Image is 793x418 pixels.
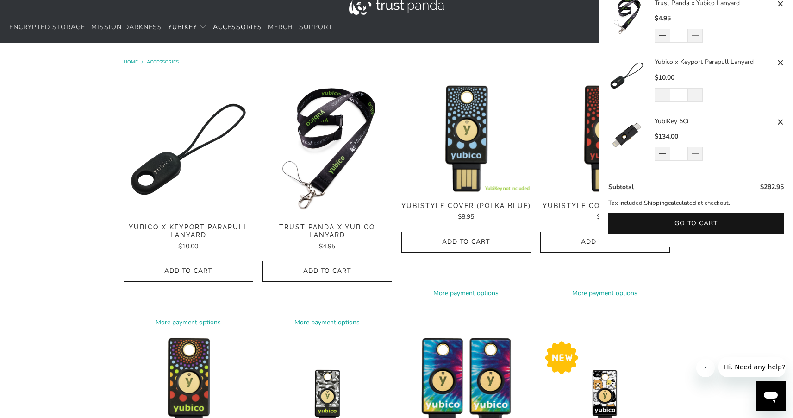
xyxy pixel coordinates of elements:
[401,202,531,222] a: YubiStyle Cover (Polka Blue) $8.95
[268,23,293,32] span: Merch
[124,223,253,252] a: Yubico x Keyport Parapull Lanyard $10.00
[401,232,531,253] button: Add to Cart
[401,288,531,298] a: More payment options
[540,288,670,298] a: More payment options
[272,267,382,275] span: Add to Cart
[124,223,253,239] span: Yubico x Keyport Parapull Lanyard
[540,202,670,222] a: YubiStyle Cover (Polka Red) $8.95
[319,242,335,251] span: $4.95
[178,242,198,251] span: $10.00
[540,84,670,192] img: YubiStyle Cover (Polka Red) - Trust Panda
[760,183,784,191] span: $282.95
[550,238,660,246] span: Add to Cart
[142,59,143,65] span: /
[262,317,392,328] a: More payment options
[9,17,85,38] a: Encrypted Storage
[608,116,655,161] a: YubiKey 5Ci
[655,73,674,82] span: $10.00
[401,84,531,192] img: YubiStyle Cover (Polka Blue) - Trust Panda
[756,381,786,411] iframe: Button to launch messaging window
[262,261,392,282] button: Add to Cart
[124,261,253,282] button: Add to Cart
[597,212,613,221] span: $8.95
[608,183,634,191] span: Subtotal
[655,57,774,67] a: Yubico x Keyport Parapull Lanyard
[411,238,521,246] span: Add to Cart
[9,17,332,38] nav: Translation missing: en.navigation.header.main_nav
[608,116,645,153] img: YubiKey 5Ci
[124,84,253,214] a: Yubico x Keyport Parapull Lanyard - Trust Panda Yubico x Keyport Parapull Lanyard - Trust Panda
[213,17,262,38] a: Accessories
[608,213,784,234] button: Go to cart
[299,17,332,38] a: Support
[540,232,670,253] button: Add to Cart
[124,59,138,65] span: Home
[644,198,668,208] a: Shipping
[401,202,531,210] span: YubiStyle Cover (Polka Blue)
[124,317,253,328] a: More payment options
[655,132,678,141] span: $134.00
[147,59,179,65] a: Accessories
[213,23,262,32] span: Accessories
[655,116,774,127] a: YubiKey 5Ci
[262,223,392,239] span: Trust Panda x Yubico Lanyard
[168,23,197,32] span: YubiKey
[262,223,392,252] a: Trust Panda x Yubico Lanyard $4.95
[696,359,715,377] iframe: Close message
[458,212,474,221] span: $8.95
[655,14,671,23] span: $4.95
[608,57,655,101] a: Yubico x Keyport Parapull Lanyard
[540,202,670,210] span: YubiStyle Cover (Polka Red)
[299,23,332,32] span: Support
[608,57,645,94] img: Yubico x Keyport Parapull Lanyard
[268,17,293,38] a: Merch
[91,23,162,32] span: Mission Darkness
[91,17,162,38] a: Mission Darkness
[262,84,392,214] img: Trust Panda Yubico Lanyard - Trust Panda
[133,267,244,275] span: Add to Cart
[124,84,253,214] img: Yubico x Keyport Parapull Lanyard - Trust Panda
[608,198,784,208] p: Tax included. calculated at checkout.
[124,59,139,65] a: Home
[168,17,207,38] summary: YubiKey
[718,357,786,377] iframe: Message from company
[9,23,85,32] span: Encrypted Storage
